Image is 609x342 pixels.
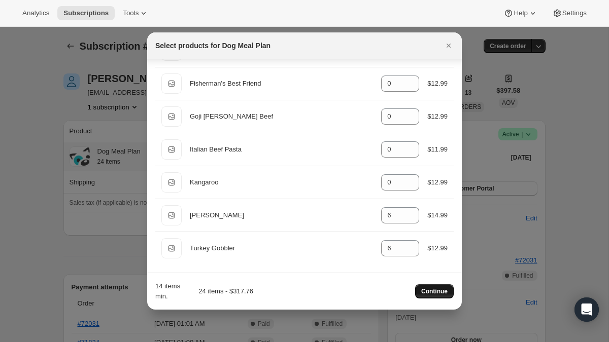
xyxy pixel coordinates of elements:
h2: Select products for Dog Meal Plan [155,41,270,51]
span: Help [514,9,527,17]
div: $12.99 [427,111,448,122]
button: Analytics [16,6,55,20]
div: $12.99 [427,79,448,89]
button: Close [442,39,456,53]
div: Italian Beef Pasta [190,144,373,155]
div: $14.99 [427,210,448,220]
div: [PERSON_NAME] [190,210,373,220]
span: Continue [421,287,448,295]
div: Fisherman's Best Friend [190,79,373,89]
div: $11.99 [427,144,448,155]
span: Analytics [22,9,49,17]
div: Turkey Gobbler [190,243,373,253]
button: Continue [415,284,454,298]
button: Help [497,6,544,20]
span: Settings [562,9,587,17]
div: $12.99 [427,243,448,253]
button: Settings [546,6,593,20]
div: Goji [PERSON_NAME] Beef [190,111,373,122]
span: Subscriptions [63,9,109,17]
div: 14 items min. [155,281,182,301]
div: 24 items - $317.76 [186,286,253,296]
span: Tools [123,9,139,17]
div: Kangaroo [190,177,373,187]
button: Tools [117,6,155,20]
div: Open Intercom Messenger [574,297,599,322]
div: $12.99 [427,177,448,187]
button: Subscriptions [57,6,115,20]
